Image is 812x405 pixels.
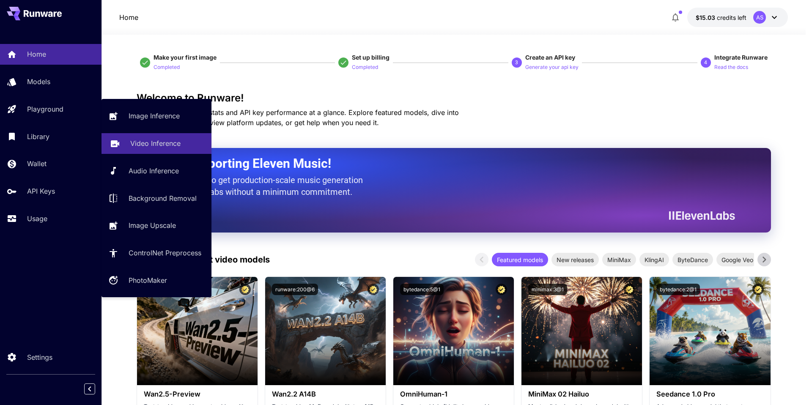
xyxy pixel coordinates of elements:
span: Create an API key [525,54,575,61]
button: runware:200@6 [272,284,318,295]
button: minimax:3@1 [528,284,567,295]
p: Wallet [27,159,47,169]
span: Set up billing [352,54,390,61]
span: Check out your usage stats and API key performance at a glance. Explore featured models, dive int... [137,108,459,127]
span: Make your first image [154,54,217,61]
button: bytedance:5@1 [400,284,444,295]
a: Video Inference [101,133,211,154]
img: alt [521,277,642,385]
div: $15.02545 [696,13,746,22]
button: Certified Model – Vetted for best performance and includes a commercial license. [368,284,379,295]
p: API Keys [27,186,55,196]
p: Image Inference [129,111,180,121]
a: Image Inference [101,106,211,126]
p: Completed [352,63,378,71]
button: bytedance:2@1 [656,284,700,295]
p: Background Removal [129,193,197,203]
button: $15.02545 [687,8,788,27]
img: alt [650,277,770,385]
span: $15.03 [696,14,717,21]
p: Library [27,131,49,142]
p: Read the docs [714,63,748,71]
span: KlingAI [639,255,669,264]
a: Audio Inference [101,161,211,181]
span: Google Veo [716,255,758,264]
img: alt [137,277,258,385]
p: Settings [27,352,52,362]
h3: Seedance 1.0 Pro [656,390,763,398]
span: New releases [551,255,599,264]
h3: Welcome to Runware! [137,92,771,104]
p: PhotoMaker [129,275,167,285]
p: Video Inference [130,138,181,148]
button: Certified Model – Vetted for best performance and includes a commercial license. [752,284,764,295]
p: Models [27,77,50,87]
a: Background Removal [101,188,211,208]
img: alt [393,277,514,385]
p: Completed [154,63,180,71]
p: Home [27,49,46,59]
h3: MiniMax 02 Hailuo [528,390,635,398]
span: MiniMax [602,255,636,264]
p: Home [119,12,138,22]
span: Integrate Runware [714,54,768,61]
span: ByteDance [672,255,713,264]
p: Usage [27,213,47,224]
p: The only way to get production-scale music generation from Eleven Labs without a minimum commitment. [158,174,369,198]
h3: Wan2.5-Preview [144,390,251,398]
div: Collapse sidebar [91,381,101,397]
p: 3 [515,59,518,66]
p: Audio Inference [129,166,179,176]
span: credits left [717,14,746,21]
a: ControlNet Preprocess [101,243,211,263]
a: Image Upscale [101,215,211,236]
button: Certified Model – Vetted for best performance and includes a commercial license. [624,284,635,295]
span: Featured models [492,255,548,264]
p: Generate your api key [525,63,579,71]
p: 4 [704,59,707,66]
nav: breadcrumb [119,12,138,22]
p: ControlNet Preprocess [129,248,201,258]
h3: OmniHuman‑1 [400,390,507,398]
button: Collapse sidebar [84,383,95,394]
h3: Wan2.2 A14B [272,390,379,398]
h2: Now Supporting Eleven Music! [158,156,729,172]
p: Image Upscale [129,220,176,230]
div: AS [753,11,766,24]
button: Certified Model – Vetted for best performance and includes a commercial license. [239,284,251,295]
img: alt [265,277,386,385]
a: PhotoMaker [101,270,211,291]
p: Playground [27,104,63,114]
button: Certified Model – Vetted for best performance and includes a commercial license. [496,284,507,295]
